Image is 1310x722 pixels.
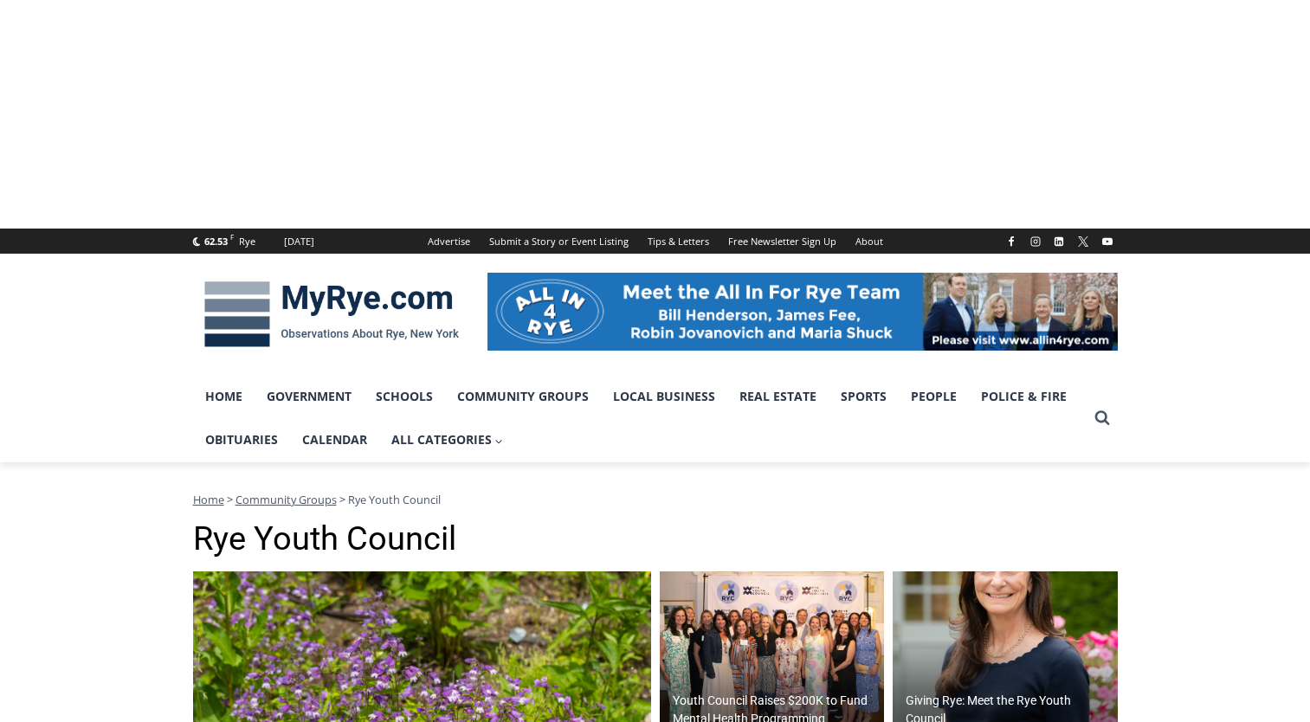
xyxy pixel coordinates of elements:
img: All in for Rye [487,273,1118,351]
a: Linkedin [1049,231,1069,252]
span: > [227,492,233,507]
a: Community Groups [445,375,601,418]
a: Facebook [1001,231,1022,252]
a: Instagram [1025,231,1046,252]
a: Schools [364,375,445,418]
h1: Rye Youth Council [193,519,1118,559]
a: Tips & Letters [638,229,719,254]
a: Home [193,375,255,418]
div: Rye [239,234,255,249]
a: All Categories [379,418,516,461]
button: View Search Form [1087,403,1118,434]
a: Government [255,375,364,418]
a: Local Business [601,375,727,418]
span: F [230,232,234,242]
a: Police & Fire [969,375,1079,418]
a: Calendar [290,418,379,461]
a: Obituaries [193,418,290,461]
a: People [899,375,969,418]
nav: Primary Navigation [193,375,1087,462]
span: > [339,492,345,507]
a: Free Newsletter Sign Up [719,229,846,254]
nav: Secondary Navigation [418,229,893,254]
nav: Breadcrumbs [193,491,1118,508]
a: Sports [829,375,899,418]
a: Home [193,492,224,507]
span: 62.53 [204,235,228,248]
img: MyRye.com [193,269,470,359]
span: All Categories [391,430,504,449]
a: YouTube [1097,231,1118,252]
span: Rye Youth Council [348,492,441,507]
a: Submit a Story or Event Listing [480,229,638,254]
a: X [1073,231,1094,252]
a: Advertise [418,229,480,254]
div: [DATE] [284,234,314,249]
a: About [846,229,893,254]
a: Real Estate [727,375,829,418]
a: Community Groups [236,492,337,507]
